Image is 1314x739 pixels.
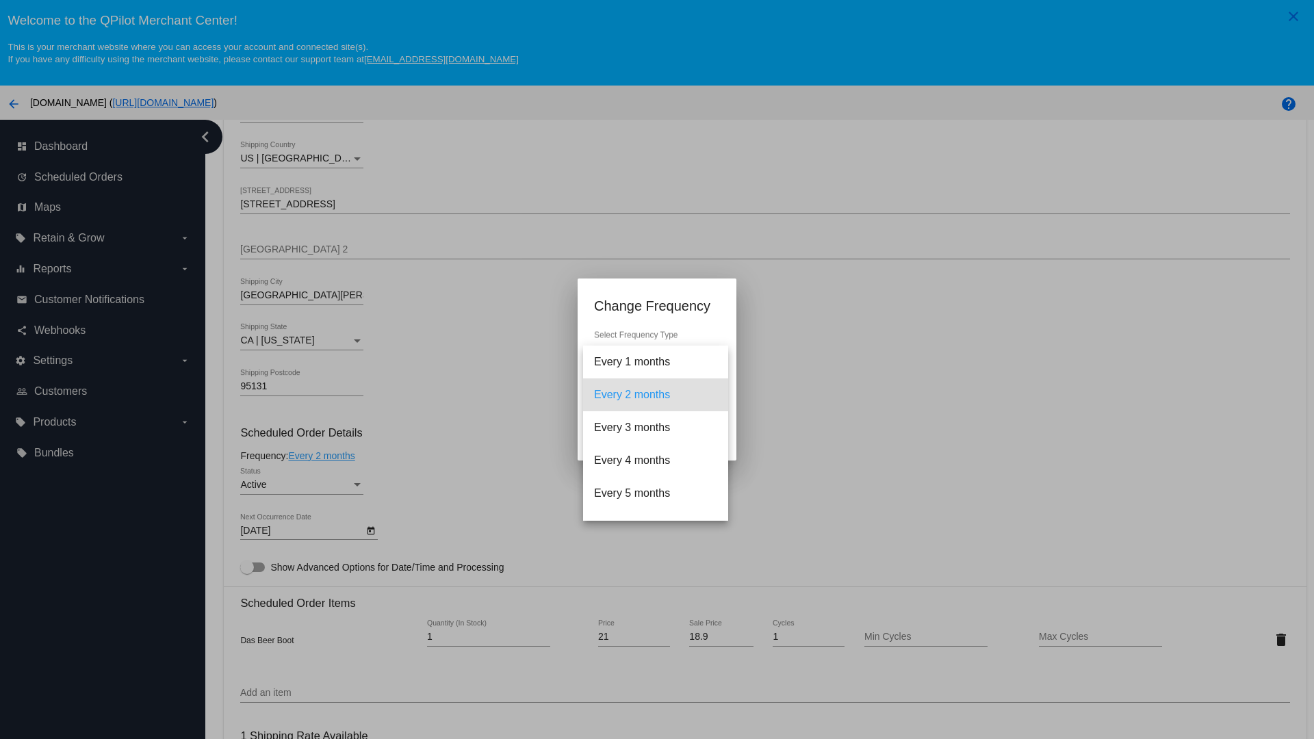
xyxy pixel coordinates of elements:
[594,444,717,477] span: Every 4 months
[594,378,717,411] span: Every 2 months
[594,510,717,543] span: Every 6 months
[594,346,717,378] span: Every 1 months
[594,411,717,444] span: Every 3 months
[594,477,717,510] span: Every 5 months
